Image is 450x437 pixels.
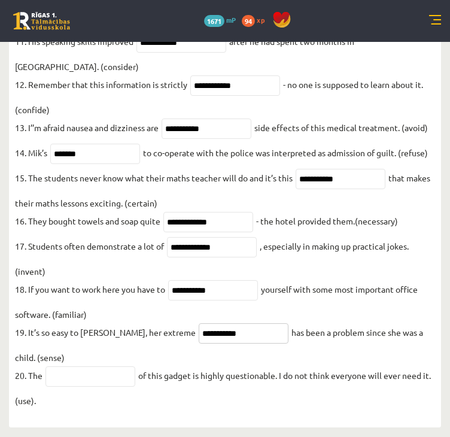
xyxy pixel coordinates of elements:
a: 94 xp [242,15,270,25]
span: mP [226,15,236,25]
p: 16. They bought towels and soap quite [15,212,160,230]
p: 12. Remember that this information is strictly [15,75,187,93]
span: xp [257,15,264,25]
span: 1671 [204,15,224,27]
p: 18. If you want to work here you have to [15,280,165,298]
p: 19. It’s so easy to [PERSON_NAME], her extreme [15,323,196,341]
a: Rīgas 1. Tālmācības vidusskola [13,12,70,30]
p: 13. I’’m afraid nausea and dizziness are [15,119,159,136]
p: 20. The [15,366,42,384]
p: 14. Mik’s [15,144,47,162]
p: 17. Students often demonstrate a lot of [15,237,164,255]
p: 15. The students never know what their maths teacher will do and it’s this [15,169,293,187]
span: 94 [242,15,255,27]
